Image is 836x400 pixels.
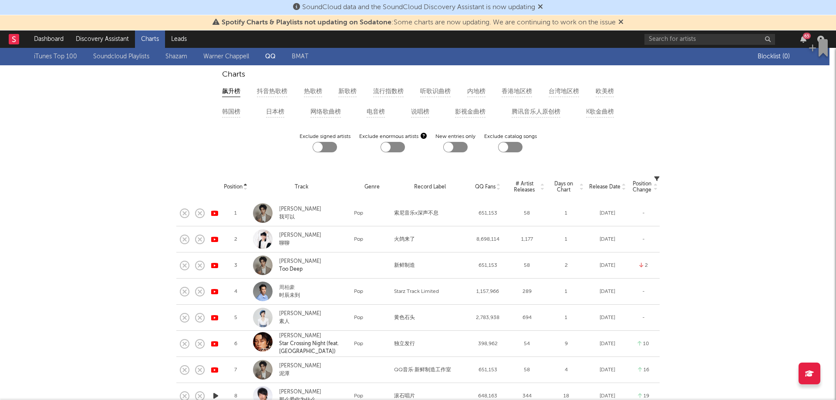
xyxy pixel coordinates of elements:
[222,209,249,217] div: 1
[470,288,505,296] div: 1,157,966
[509,235,544,243] div: 1,177
[549,262,583,269] div: 2
[538,4,543,11] span: Dismiss
[279,205,350,213] div: [PERSON_NAME]
[631,181,652,194] span: Position Change
[644,34,775,45] input: Search for artists
[509,288,544,296] div: 289
[394,288,466,296] div: Starz Track Limited
[549,86,579,97] div: 台湾地区榜
[549,235,583,243] div: 1
[279,258,350,266] div: [PERSON_NAME]
[588,235,627,243] div: [DATE]
[222,366,249,374] div: 7
[279,232,350,239] div: [PERSON_NAME]
[165,30,193,48] a: Leads
[470,340,505,348] div: 398,962
[222,288,249,296] div: 4
[455,107,485,118] a: 影视金曲榜
[34,51,77,62] a: iTunes Top 100
[367,107,385,118] a: 电音榜
[93,51,149,62] a: Soundcloud Playlists
[631,209,655,217] div: -
[338,86,357,97] div: 新歌榜
[222,340,249,348] div: 6
[782,51,796,62] span: ( 0 )
[394,314,466,322] div: 黄色石头
[304,86,322,98] a: 热歌榜
[420,86,451,98] a: 听歌识曲榜
[354,235,390,243] div: Pop
[470,209,505,217] div: 651,153
[509,209,544,217] div: 58
[279,266,350,273] div: Too Deep
[394,340,466,348] div: 独立发行
[70,30,135,48] a: Discovery Assistant
[800,36,806,43] button: 65
[509,181,539,194] span: # Artist Releases
[279,310,350,318] div: [PERSON_NAME]
[435,131,475,142] label: New entries only
[292,51,308,62] a: BMAT
[509,340,544,348] div: 54
[302,4,535,11] span: SoundCloud data and the SoundCloud Discovery Assistant is now updating
[266,107,284,118] a: 日本榜
[803,33,811,39] div: 65
[509,392,544,400] div: 344
[588,288,627,296] div: [DATE]
[354,209,390,217] div: Pop
[549,366,583,374] div: 4
[354,288,390,296] div: Pop
[222,69,614,82] div: Charts
[467,86,485,98] a: 内地榜
[373,86,404,97] div: 流行指数榜
[394,183,466,191] div: Record Label
[222,262,249,269] div: 3
[502,86,532,97] div: 香港地区榜
[596,86,614,98] a: 欧美榜
[279,284,350,292] div: 周柏豪
[338,86,357,98] a: 新歌榜
[394,392,466,400] div: 滚石唱片
[222,314,249,322] div: 5
[279,362,350,370] div: [PERSON_NAME]
[279,370,350,378] div: 泥潭
[304,86,322,97] div: 热歌榜
[470,235,505,243] div: 8,698,114
[222,86,240,98] a: 飙升榜
[509,366,544,374] div: 58
[394,262,466,269] div: 新鲜制造
[279,340,350,356] div: Star Crossing Night (feat. [GEOGRAPHIC_DATA])
[373,86,404,98] a: 流行指数榜
[549,340,583,348] div: 9
[135,30,165,48] a: Charts
[411,107,429,118] a: 说唱榜
[420,86,451,97] div: 听歌识曲榜
[354,340,390,348] div: Pop
[470,366,505,374] div: 651,153
[586,107,614,118] a: K歌金曲榜
[631,288,655,296] div: -
[28,30,70,48] a: Dashboard
[549,181,578,194] span: Days on Chart
[224,184,243,190] span: Position
[549,86,579,98] a: 台湾地区榜
[758,54,796,60] span: Blocklist
[394,366,466,374] div: QQ音乐·新鲜制造工作室
[588,366,627,374] div: [DATE]
[253,183,350,191] div: Track
[631,262,655,269] div: 2
[279,332,350,340] div: [PERSON_NAME]
[549,288,583,296] div: 1
[222,107,240,118] a: 韩国榜
[257,86,287,98] a: 抖音热歌榜
[588,262,627,269] div: [DATE]
[588,340,627,348] div: [DATE]
[588,209,627,217] div: [DATE]
[279,388,350,396] div: [PERSON_NAME]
